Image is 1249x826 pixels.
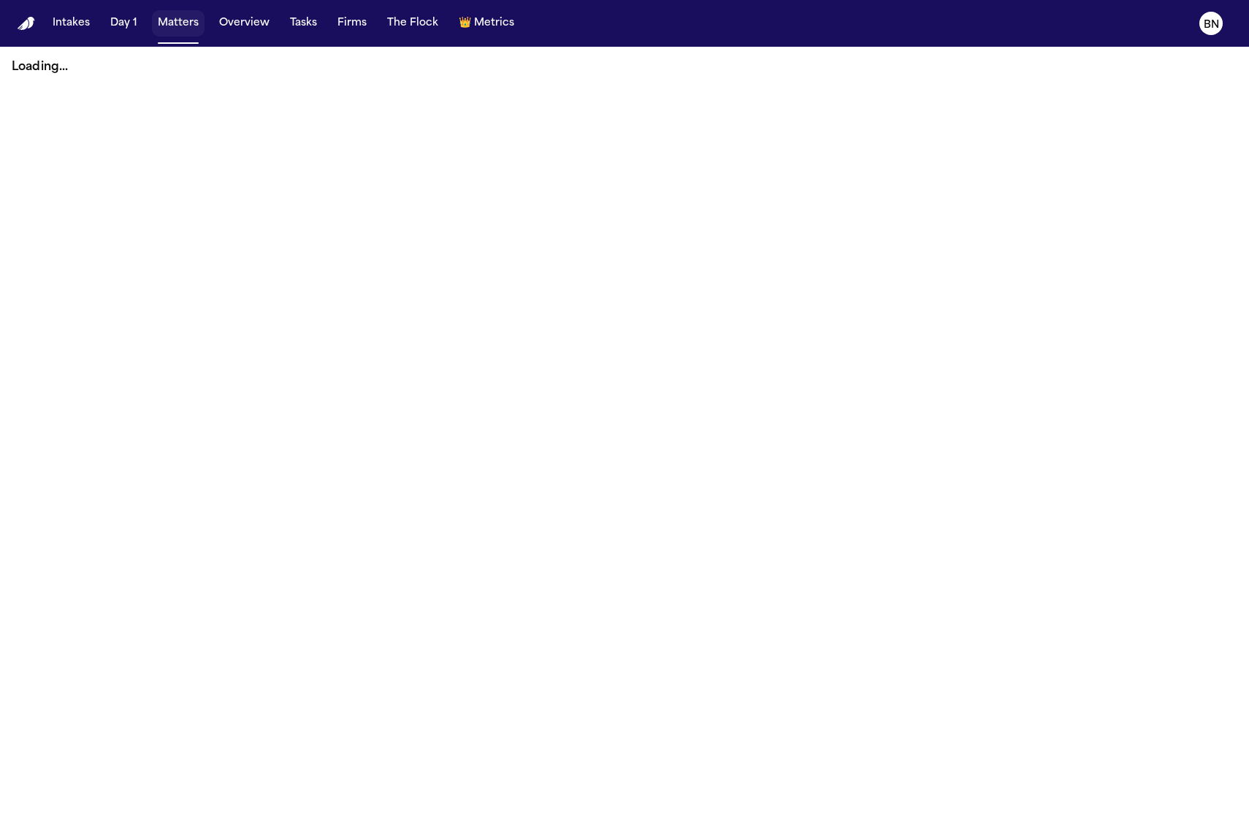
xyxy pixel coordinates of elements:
img: Finch Logo [18,17,35,31]
button: crownMetrics [453,10,520,37]
p: Loading... [12,58,1237,76]
button: Overview [213,10,275,37]
button: Firms [332,10,373,37]
button: Tasks [284,10,323,37]
button: Intakes [47,10,96,37]
button: The Flock [381,10,444,37]
button: Matters [152,10,205,37]
button: Day 1 [104,10,143,37]
a: Home [18,17,35,31]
